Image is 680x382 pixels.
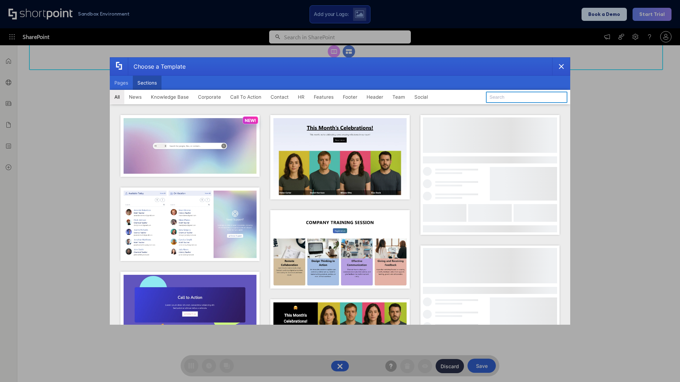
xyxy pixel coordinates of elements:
button: Social [410,90,432,104]
button: Pages [110,76,133,90]
button: Corporate [193,90,226,104]
button: HR [293,90,309,104]
button: Team [388,90,410,104]
button: Knowledge Base [146,90,193,104]
button: Features [309,90,338,104]
button: Sections [133,76,161,90]
div: template selector [110,57,570,325]
button: All [110,90,124,104]
div: Choose a Template [128,58,186,75]
button: News [124,90,146,104]
button: Contact [266,90,293,104]
button: Footer [338,90,362,104]
button: Header [362,90,388,104]
p: NEW! [245,118,256,123]
iframe: Chat Widget [645,348,680,382]
button: Call To Action [226,90,266,104]
input: Search [486,92,567,103]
